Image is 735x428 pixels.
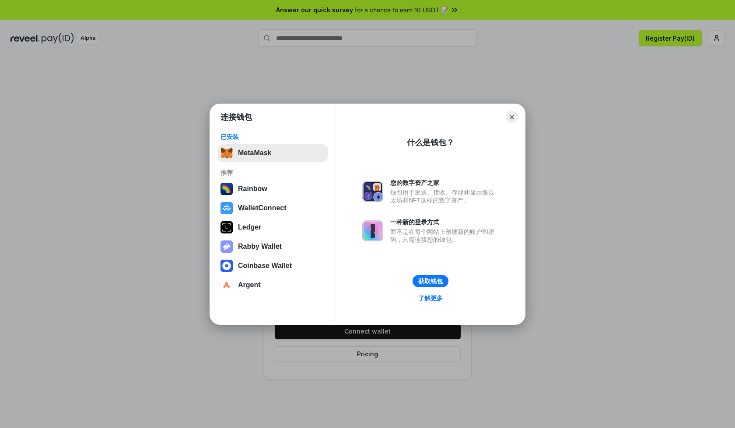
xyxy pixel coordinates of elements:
[220,147,233,159] img: svg+xml,%3Csvg%20fill%3D%22none%22%20height%3D%2233%22%20viewBox%3D%220%200%2035%2033%22%20width%...
[407,137,454,148] div: 什么是钱包？
[362,220,383,241] img: svg+xml,%3Csvg%20xmlns%3D%22http%3A%2F%2Fwww.w3.org%2F2000%2Fsvg%22%20fill%3D%22none%22%20viewBox...
[390,218,499,226] div: 一种新的登录方式
[238,262,292,270] div: Coinbase Wallet
[238,185,267,193] div: Rainbow
[218,219,328,236] button: Ledger
[220,169,325,177] div: 推荐
[506,111,518,123] button: Close
[220,112,252,122] h1: 连接钱包
[218,257,328,275] button: Coinbase Wallet
[413,275,448,287] button: 获取钱包
[238,223,261,231] div: Ledger
[390,188,499,204] div: 钱包用于发送、接收、存储和显示像以太坊和NFT这样的数字资产。
[218,238,328,255] button: Rabby Wallet
[218,144,328,162] button: MetaMask
[218,199,328,217] button: WalletConnect
[220,183,233,195] img: svg+xml,%3Csvg%20width%3D%22120%22%20height%3D%22120%22%20viewBox%3D%220%200%20120%20120%22%20fil...
[238,281,261,289] div: Argent
[220,202,233,214] img: svg+xml,%3Csvg%20width%3D%2228%22%20height%3D%2228%22%20viewBox%3D%220%200%2028%2028%22%20fill%3D...
[220,260,233,272] img: svg+xml,%3Csvg%20width%3D%2228%22%20height%3D%2228%22%20viewBox%3D%220%200%2028%2028%22%20fill%3D...
[418,277,443,285] div: 获取钱包
[390,179,499,187] div: 您的数字资产之家
[238,149,271,157] div: MetaMask
[220,240,233,253] img: svg+xml,%3Csvg%20xmlns%3D%22http%3A%2F%2Fwww.w3.org%2F2000%2Fsvg%22%20fill%3D%22none%22%20viewBox...
[218,276,328,294] button: Argent
[418,294,443,302] div: 了解更多
[390,228,499,244] div: 而不是在每个网站上创建新的账户和密码，只需连接您的钱包。
[218,180,328,198] button: Rainbow
[362,181,383,202] img: svg+xml,%3Csvg%20xmlns%3D%22http%3A%2F%2Fwww.w3.org%2F2000%2Fsvg%22%20fill%3D%22none%22%20viewBox...
[238,204,287,212] div: WalletConnect
[413,292,448,304] a: 了解更多
[220,221,233,233] img: svg+xml,%3Csvg%20xmlns%3D%22http%3A%2F%2Fwww.w3.org%2F2000%2Fsvg%22%20width%3D%2228%22%20height%3...
[238,243,282,251] div: Rabby Wallet
[220,279,233,291] img: svg+xml,%3Csvg%20width%3D%2228%22%20height%3D%2228%22%20viewBox%3D%220%200%2028%2028%22%20fill%3D...
[220,133,325,141] div: 已安装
